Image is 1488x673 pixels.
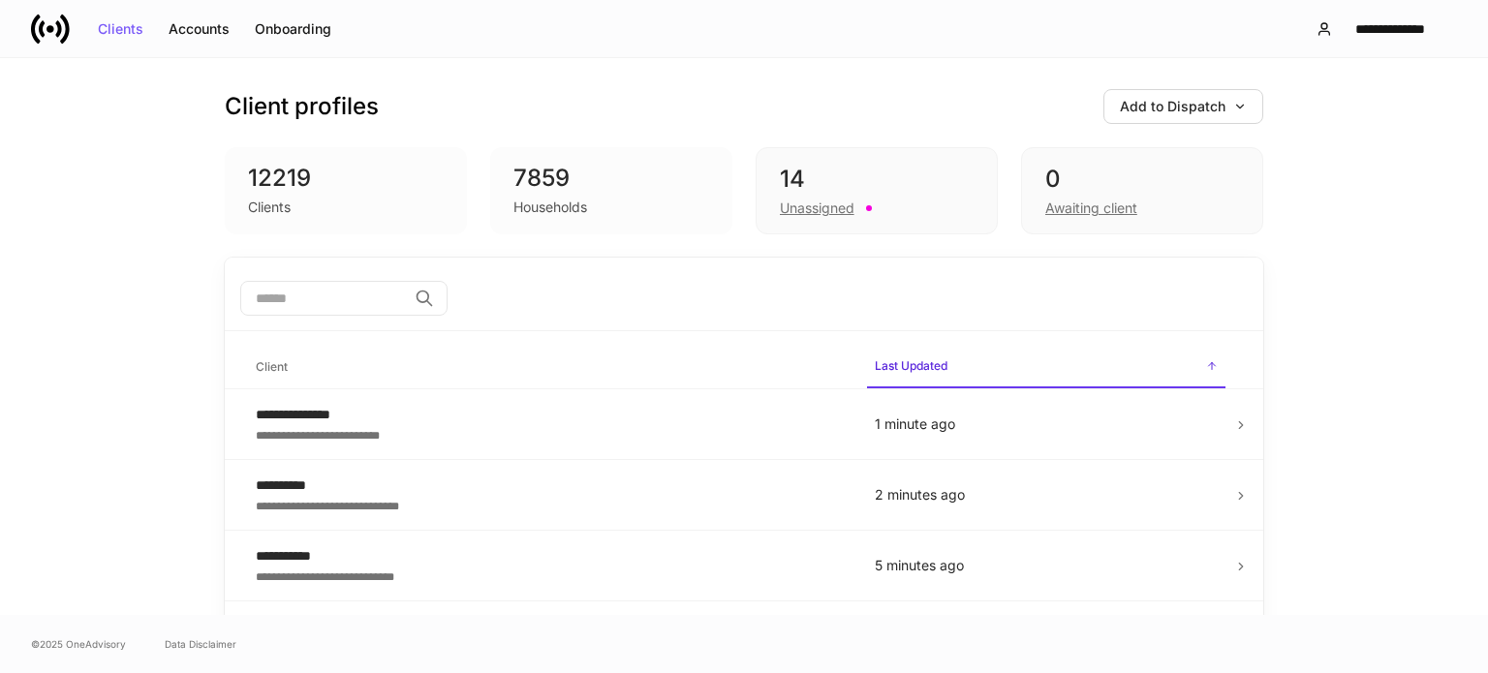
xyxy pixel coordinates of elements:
[875,485,1218,505] p: 2 minutes ago
[513,163,709,194] div: 7859
[756,147,998,234] div: 14Unassigned
[1045,164,1239,195] div: 0
[1103,89,1263,124] button: Add to Dispatch
[165,636,236,652] a: Data Disclaimer
[248,198,291,217] div: Clients
[31,636,126,652] span: © 2025 OneAdvisory
[242,14,344,45] button: Onboarding
[875,414,1218,434] p: 1 minute ago
[225,91,379,122] h3: Client profiles
[255,22,331,36] div: Onboarding
[256,357,288,376] h6: Client
[156,14,242,45] button: Accounts
[1045,199,1137,218] div: Awaiting client
[875,556,1218,575] p: 5 minutes ago
[867,347,1225,388] span: Last Updated
[248,348,852,387] span: Client
[248,163,444,194] div: 12219
[169,22,230,36] div: Accounts
[85,14,156,45] button: Clients
[875,356,947,375] h6: Last Updated
[1021,147,1263,234] div: 0Awaiting client
[98,22,143,36] div: Clients
[780,199,854,218] div: Unassigned
[780,164,974,195] div: 14
[1120,100,1247,113] div: Add to Dispatch
[513,198,587,217] div: Households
